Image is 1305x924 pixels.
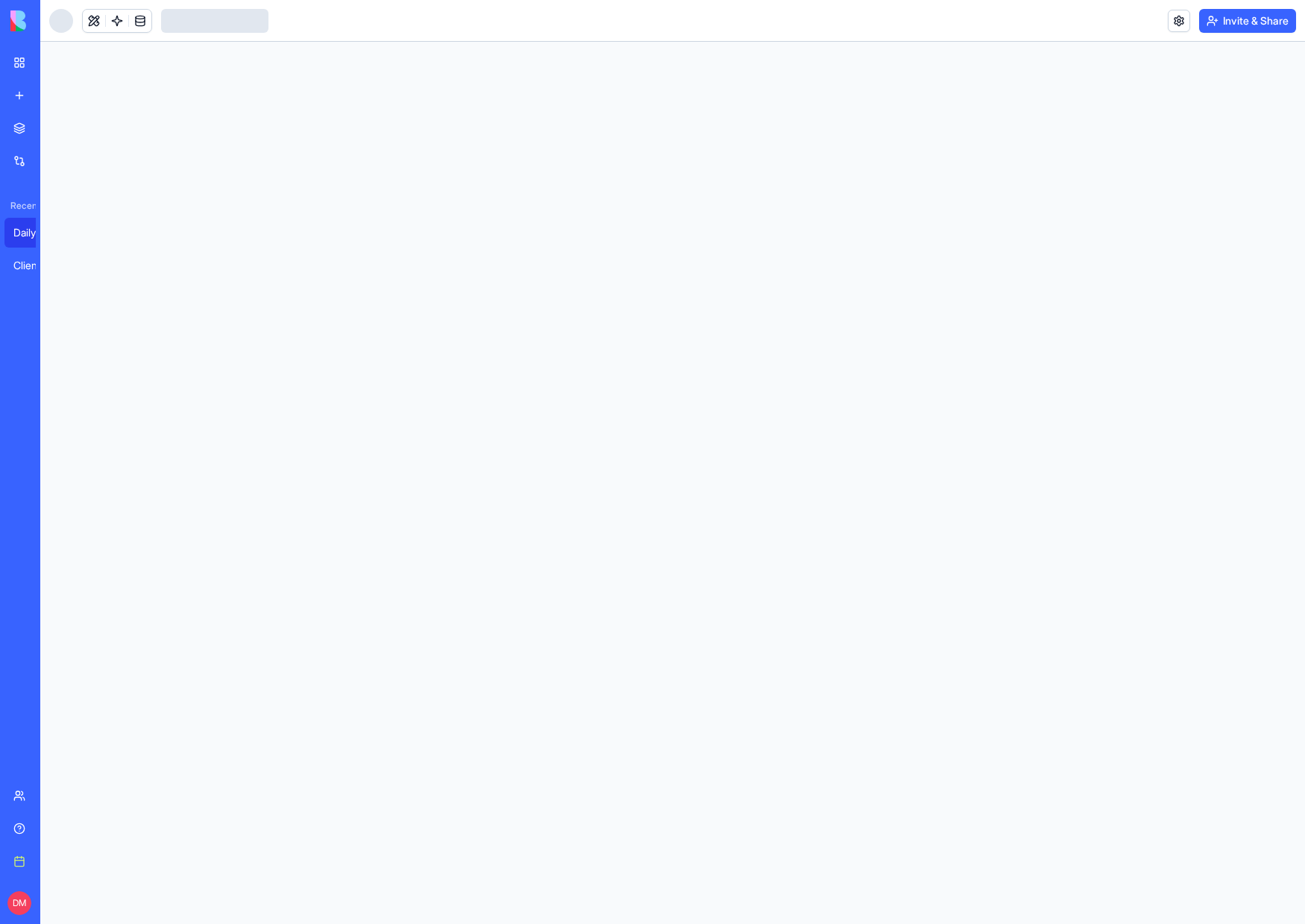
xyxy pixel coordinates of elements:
[7,891,31,915] span: DM
[13,225,55,240] div: Daily Planner Pro
[4,218,64,248] a: Daily Planner Pro
[4,200,36,212] span: Recent
[10,10,103,31] img: logo
[13,258,55,273] div: Client Notes Tracker
[1199,9,1296,33] button: Invite & Share
[4,251,64,280] a: Client Notes Tracker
